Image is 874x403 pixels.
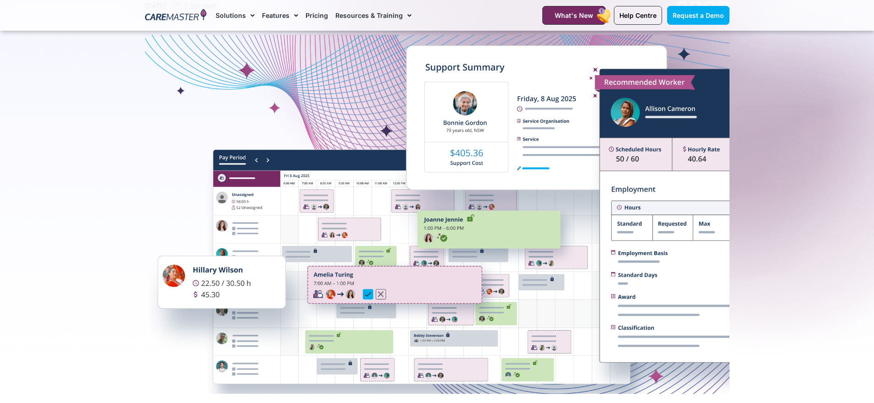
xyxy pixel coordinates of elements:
a: Help Centre [614,6,662,25]
span: What's New [555,11,593,19]
a: What's New [542,6,606,25]
span: Help Centre [619,11,657,19]
span: Request a Demo [673,11,724,19]
img: CareMaster Logo [145,9,207,22]
img: Visual representation of CareMaster’s AI Roster Optimiser for NDIS and Aged Care providers. The i... [145,35,729,394]
a: Request a Demo [667,6,729,25]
